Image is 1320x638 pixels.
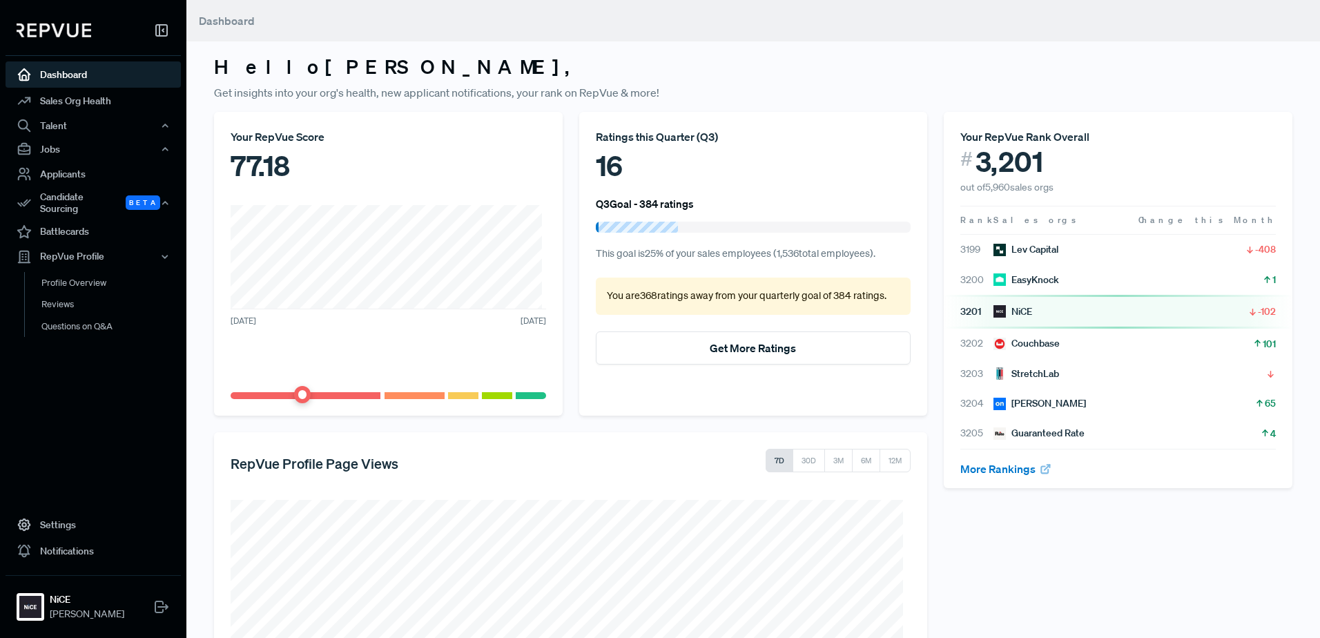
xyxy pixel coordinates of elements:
a: More Rankings [960,462,1051,476]
img: Lev Capital [993,244,1006,256]
img: EasyKnock [993,273,1006,286]
h5: RepVue Profile Page Views [231,455,398,472]
div: EasyKnock [993,273,1059,287]
img: NiCE [19,596,41,618]
span: # [960,145,973,173]
div: Ratings this Quarter ( Q3 ) [596,128,911,145]
span: [DATE] [231,315,256,327]
img: StretchLab [993,367,1006,380]
span: 3200 [960,273,993,287]
span: Dashboard [199,14,255,28]
a: Settings [6,512,181,538]
div: 77.18 [231,145,546,186]
img: NiCE [993,305,1006,318]
button: Get More Ratings [596,331,911,365]
span: Your RepVue Rank Overall [960,130,1089,144]
strong: NiCE [50,592,124,607]
span: 101 [1263,337,1276,351]
a: Applicants [6,161,181,187]
a: Battlecards [6,219,181,245]
a: Sales Org Health [6,88,181,114]
button: Jobs [6,137,181,161]
div: Candidate Sourcing [6,187,181,219]
span: 3201 [960,304,993,319]
span: 3203 [960,367,993,381]
a: Profile Overview [24,272,200,294]
span: 4 [1270,427,1276,441]
button: 3M [824,449,853,472]
a: Notifications [6,538,181,564]
span: -102 [1258,304,1276,318]
span: 3204 [960,396,993,411]
span: -408 [1255,242,1276,256]
span: 3202 [960,336,993,351]
span: [DATE] [521,315,546,327]
div: 16 [596,145,911,186]
a: Dashboard [6,61,181,88]
div: Lev Capital [993,242,1058,257]
span: 3199 [960,242,993,257]
button: Talent [6,114,181,137]
img: RepVue [17,23,91,37]
span: Sales orgs [993,214,1078,226]
div: NiCE [993,304,1032,319]
img: Couchbase [993,338,1006,350]
button: 12M [880,449,911,472]
span: out of 5,960 sales orgs [960,181,1054,193]
button: Candidate Sourcing Beta [6,187,181,219]
h3: Hello [PERSON_NAME] , [214,55,1292,79]
button: 30D [793,449,825,472]
p: Get insights into your org's health, new applicant notifications, your rank on RepVue & more! [214,84,1292,101]
div: Couchbase [993,336,1060,351]
a: Reviews [24,293,200,316]
span: 3205 [960,426,993,441]
span: [PERSON_NAME] [50,607,124,621]
span: Change this Month [1138,214,1276,226]
span: 65 [1265,396,1276,410]
p: You are 368 ratings away from your quarterly goal of 384 ratings . [607,289,900,304]
p: This goal is 25 % of your sales employees ( 1,536 total employees). [596,246,911,262]
span: 3,201 [976,145,1043,178]
div: Guaranteed Rate [993,426,1085,441]
h6: Q3 Goal - 384 ratings [596,197,694,210]
a: NiCENiCE[PERSON_NAME] [6,575,181,627]
div: Your RepVue Score [231,128,546,145]
button: RepVue Profile [6,245,181,269]
span: Rank [960,214,993,226]
div: StretchLab [993,367,1059,381]
a: Questions on Q&A [24,316,200,338]
button: 6M [852,449,880,472]
span: Beta [126,195,160,210]
img: Guaranteed Rate [993,427,1006,440]
button: 7D [766,449,793,472]
img: OnDeck [993,398,1006,410]
span: 1 [1272,273,1276,287]
div: [PERSON_NAME] [993,396,1086,411]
